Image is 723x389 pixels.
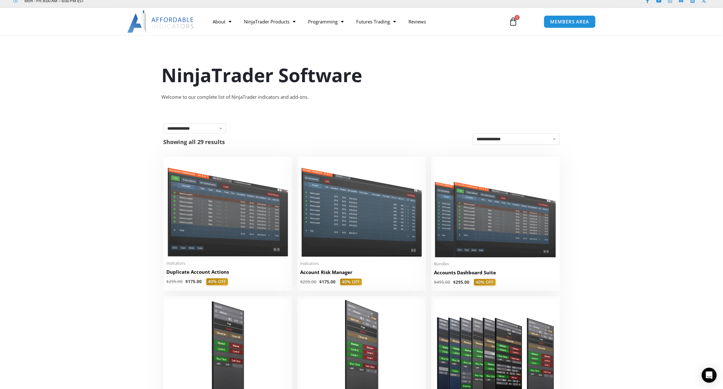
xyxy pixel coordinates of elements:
a: 0 [499,12,527,31]
img: Duplicate Account Actions [167,160,289,257]
a: About [206,14,238,29]
span: 40% OFF [474,279,496,286]
div: Open Intercom Messenger [702,368,717,383]
a: Reviews [402,14,432,29]
bdi: 175.00 [186,279,202,284]
bdi: 295.00 [301,279,317,285]
a: Programming [302,14,350,29]
span: $ [320,279,322,285]
h2: Accounts Dashboard Suite [434,269,557,276]
bdi: 295.00 [167,279,183,284]
span: $ [434,279,437,285]
select: Shop order [473,133,560,145]
bdi: 295.00 [453,279,470,285]
span: $ [186,279,188,284]
a: Futures Trading [350,14,402,29]
span: 40% OFF [340,279,362,286]
a: Duplicate Account Actions [167,269,289,278]
bdi: 495.00 [434,279,451,285]
span: Indicators [167,261,289,266]
h2: Account Risk Manager [301,269,423,276]
span: Bundles [434,261,557,267]
span: $ [301,279,303,285]
span: 40% OFF [206,278,228,285]
span: MEMBERS AREA [550,19,589,24]
nav: Menu [206,14,502,29]
span: $ [453,279,456,285]
h1: NinjaTrader Software [161,62,562,88]
a: Account Risk Manager [301,269,423,279]
span: $ [167,279,169,284]
a: MEMBERS AREA [544,15,596,28]
h2: Duplicate Account Actions [167,269,289,275]
a: Accounts Dashboard Suite [434,269,557,279]
span: Indicators [301,261,423,266]
img: Account Risk Manager [301,160,423,257]
bdi: 175.00 [320,279,336,285]
img: Accounts Dashboard Suite [434,160,557,257]
span: 0 [515,15,520,20]
img: LogoAI | Affordable Indicators – NinjaTrader [127,10,195,33]
a: NinjaTrader Products [238,14,302,29]
div: Welcome to our complete list of NinjaTrader indicators and add-ons. [161,93,562,102]
p: Showing all 29 results [164,139,225,145]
